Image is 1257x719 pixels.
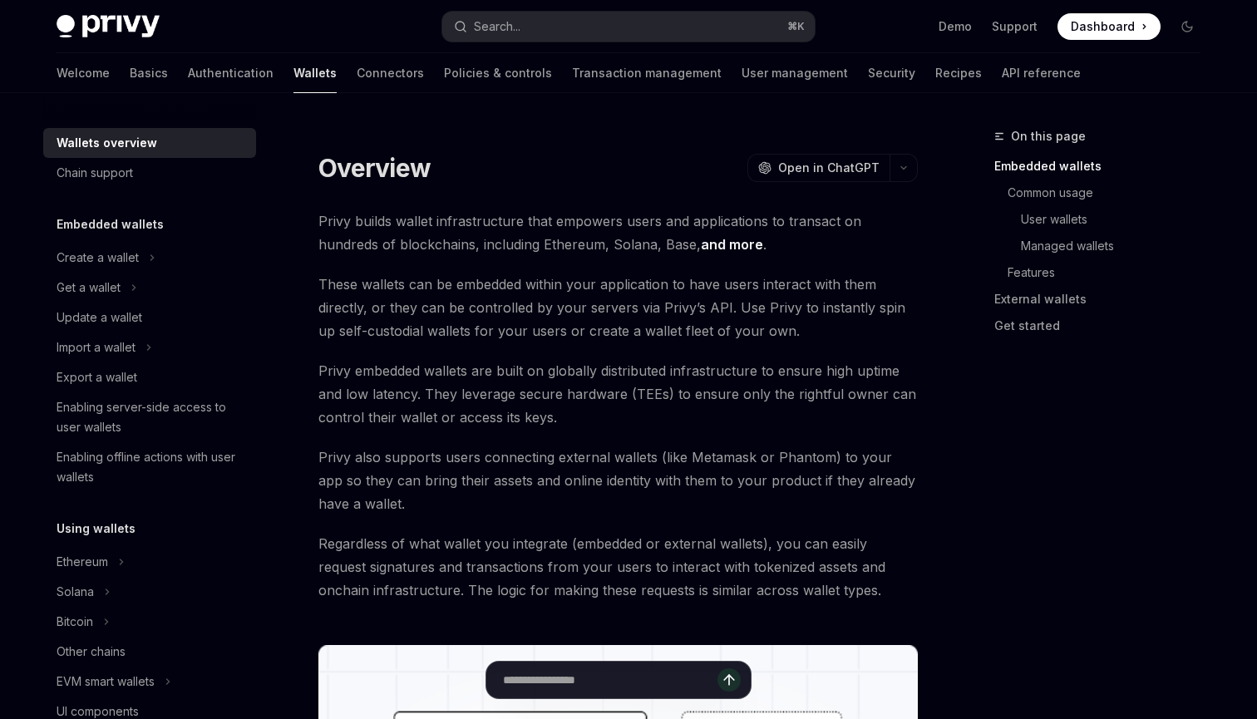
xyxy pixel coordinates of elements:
[43,362,256,392] a: Export a wallet
[57,519,136,539] h5: Using wallets
[939,18,972,35] a: Demo
[318,446,918,515] span: Privy also supports users connecting external wallets (like Metamask or Phantom) to your app so t...
[43,637,256,667] a: Other chains
[57,612,93,632] div: Bitcoin
[57,248,139,268] div: Create a wallet
[57,672,155,692] div: EVM smart wallets
[43,158,256,188] a: Chain support
[778,160,880,176] span: Open in ChatGPT
[130,53,168,93] a: Basics
[57,133,157,153] div: Wallets overview
[742,53,848,93] a: User management
[57,214,164,234] h5: Embedded wallets
[994,286,1214,313] a: External wallets
[442,12,815,42] button: Open search
[994,259,1214,286] a: Features
[57,337,136,357] div: Import a wallet
[57,308,142,327] div: Update a wallet
[43,607,256,637] button: Toggle Bitcoin section
[1002,53,1081,93] a: API reference
[1057,13,1161,40] a: Dashboard
[474,17,520,37] div: Search...
[994,153,1214,180] a: Embedded wallets
[994,206,1214,233] a: User wallets
[57,367,137,387] div: Export a wallet
[43,442,256,492] a: Enabling offline actions with user wallets
[994,180,1214,206] a: Common usage
[188,53,274,93] a: Authentication
[1174,13,1200,40] button: Toggle dark mode
[57,53,110,93] a: Welcome
[293,53,337,93] a: Wallets
[57,163,133,183] div: Chain support
[994,233,1214,259] a: Managed wallets
[572,53,722,93] a: Transaction management
[318,532,918,602] span: Regardless of what wallet you integrate (embedded or external wallets), you can easily request si...
[43,667,256,697] button: Toggle EVM smart wallets section
[318,209,918,256] span: Privy builds wallet infrastructure that empowers users and applications to transact on hundreds o...
[318,359,918,429] span: Privy embedded wallets are built on globally distributed infrastructure to ensure high uptime and...
[43,128,256,158] a: Wallets overview
[57,397,246,437] div: Enabling server-side access to user wallets
[57,447,246,487] div: Enabling offline actions with user wallets
[701,236,763,254] a: and more
[1011,126,1086,146] span: On this page
[787,20,805,33] span: ⌘ K
[43,243,256,273] button: Toggle Create a wallet section
[43,392,256,442] a: Enabling server-side access to user wallets
[43,332,256,362] button: Toggle Import a wallet section
[994,313,1214,339] a: Get started
[318,153,431,183] h1: Overview
[57,15,160,38] img: dark logo
[43,303,256,332] a: Update a wallet
[1071,18,1135,35] span: Dashboard
[992,18,1038,35] a: Support
[868,53,915,93] a: Security
[43,273,256,303] button: Toggle Get a wallet section
[503,662,717,698] input: Ask a question...
[43,547,256,577] button: Toggle Ethereum section
[935,53,982,93] a: Recipes
[717,668,741,692] button: Send message
[318,273,918,342] span: These wallets can be embedded within your application to have users interact with them directly, ...
[57,278,121,298] div: Get a wallet
[357,53,424,93] a: Connectors
[747,154,890,182] button: Open in ChatGPT
[43,577,256,607] button: Toggle Solana section
[444,53,552,93] a: Policies & controls
[57,642,126,662] div: Other chains
[57,582,94,602] div: Solana
[57,552,108,572] div: Ethereum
